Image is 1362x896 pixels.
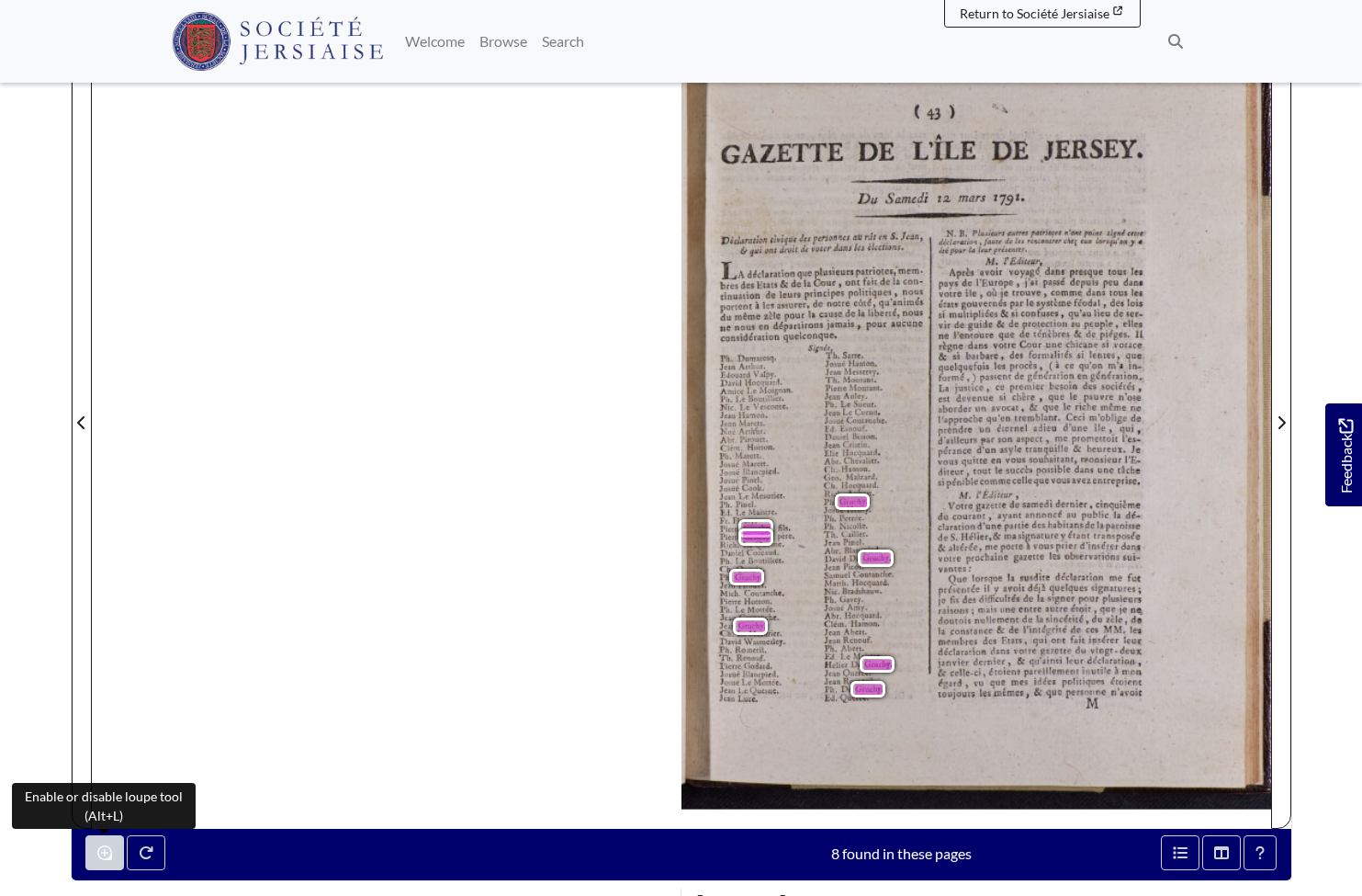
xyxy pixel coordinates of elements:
[861,277,873,287] span: fait
[874,358,875,365] span: .
[955,391,990,403] span: devenue
[765,289,772,299] span: de
[720,234,763,244] span: Déclaration
[1042,278,1064,288] span: passé
[1069,267,1099,278] span: presque
[848,357,871,367] span: Hamon
[1064,237,1076,244] span: chez
[720,289,760,301] span: tinuation
[993,361,1003,371] span: les
[779,278,784,289] span: &
[999,309,1005,319] span: &
[889,232,895,242] span: S.
[812,301,819,310] span: de
[961,278,968,288] span: de
[985,255,996,267] span: M.
[1044,340,1058,350] span: une
[845,277,857,287] span: ont
[829,340,832,355] span: ,
[1106,228,1121,237] span: signé
[1019,339,1040,350] span: Cour
[897,263,919,274] span: mem-
[1008,361,1033,371] span: procès
[1134,327,1141,341] span: Il
[1130,267,1140,278] span: les
[1038,391,1040,402] span: ,
[1036,298,1066,308] span: système
[1118,391,1137,402] span: n'ose
[1073,298,1096,308] span: féodal
[995,382,1002,391] span: ce
[945,227,953,237] span: N.
[953,382,981,393] span: justice
[842,391,860,401] span: Anley
[953,320,961,329] span: de
[719,322,728,332] span: ne
[938,246,945,253] span: été
[992,340,1012,350] span: votre
[952,329,990,340] span: l'entoure
[911,131,965,164] span: L'ÎLE
[864,392,865,400] span: .
[737,353,769,362] span: Dumaresq
[1070,321,1077,328] span: au
[1049,380,1073,391] span: besoin
[782,331,832,342] span: queiconque
[720,133,833,164] span: GAZETTE
[1083,391,1111,403] span: pauvre
[720,259,742,281] span: LA
[1027,371,1072,382] span: génération
[825,383,875,391] span: [PERSON_NAME]
[773,355,774,361] span: .
[1113,339,1139,349] span: vorace
[1054,362,1058,369] span: à
[938,361,986,372] span: quelquefois
[1039,255,1041,266] span: ,
[1008,320,1016,329] span: de
[992,193,1014,205] span: 1791
[1044,267,1062,278] span: dans
[872,298,873,307] span: ,
[719,279,736,289] span: bres
[127,835,165,870] button: Rotate the book
[744,378,774,387] span: Hocquard
[876,368,877,375] span: .
[968,246,974,254] span: la
[1000,350,1002,359] span: ,
[1100,380,1130,390] span: sociétés
[986,288,994,297] span: où
[938,311,942,318] span: si
[937,349,943,360] span: &
[1030,229,1058,236] span: patriotes
[899,232,917,242] span: Jean
[949,267,971,278] span: Après
[738,361,794,370] span: [PERSON_NAME]
[967,319,990,330] span: guide
[1048,391,1062,402] span: que
[938,341,960,351] span: règne
[795,265,809,275] span: que
[938,372,960,382] span: formé
[1019,330,1026,339] span: de
[914,104,917,119] span: (
[754,302,758,310] span: à
[1093,307,1106,317] span: lieu
[1127,329,1129,338] span: .
[818,309,839,319] span: cause
[1050,287,1075,297] span: comme
[979,289,980,296] span: ,
[753,369,771,379] span: Valpy
[1008,267,1037,278] span: voyagé
[1325,403,1362,506] a: Would you like to provide feedback?
[1102,297,1104,308] span: ,
[996,319,1001,329] span: &
[878,233,885,241] span: en
[756,278,774,289] span: Etats
[1089,370,1134,381] span: génération
[983,236,999,245] span: faute
[878,296,919,307] span: qu'animés
[842,351,859,358] span: Sarre
[730,355,731,361] span: .
[867,242,895,251] span: élections
[739,246,745,255] span: &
